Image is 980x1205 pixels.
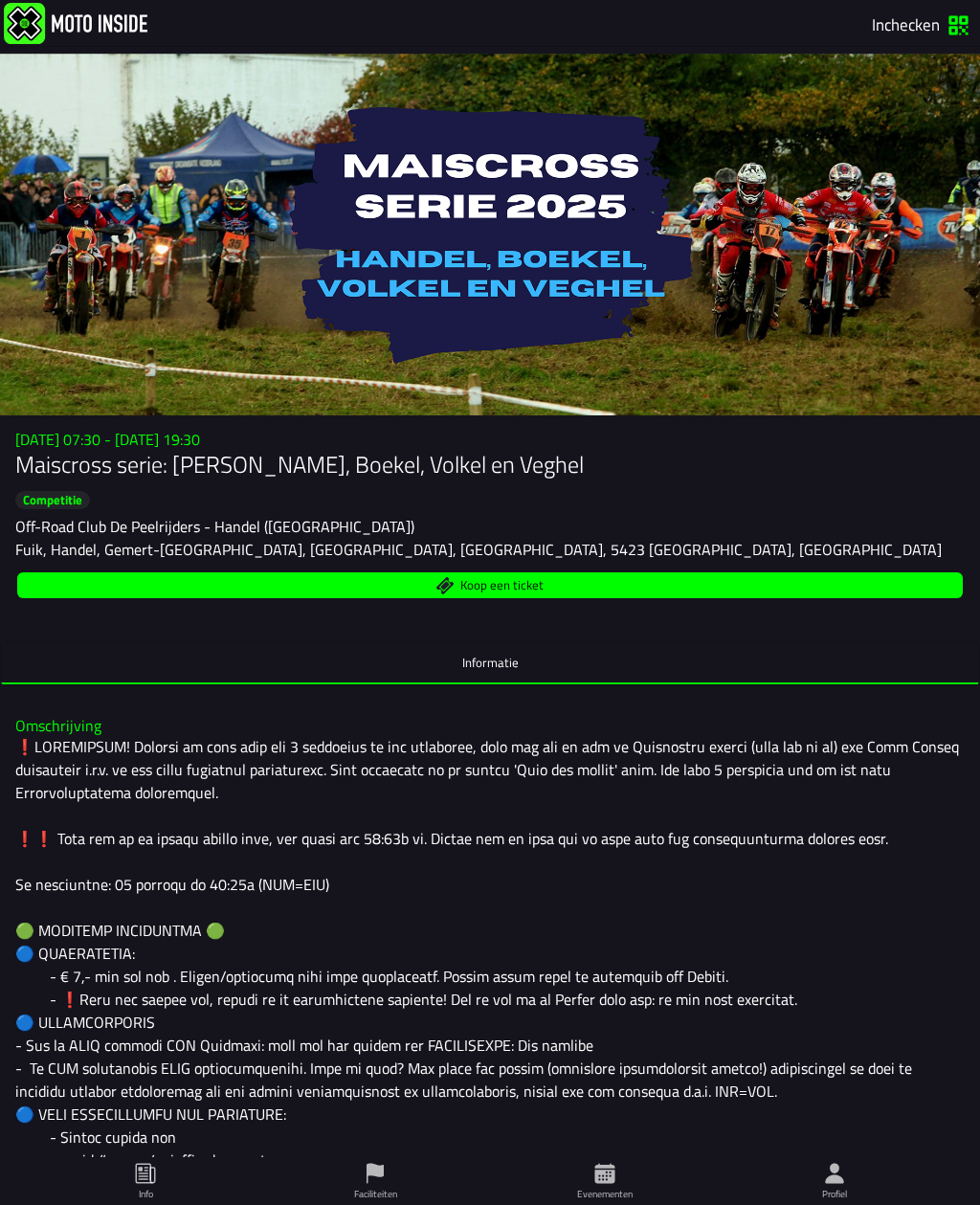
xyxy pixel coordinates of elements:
h1: Maiscross serie: [PERSON_NAME], Boekel, Volkel en Veghel [15,449,965,480]
ion-label: Evenementen [577,1187,633,1201]
ion-text: Fuik, Handel, Gemert-[GEOGRAPHIC_DATA], [GEOGRAPHIC_DATA], [GEOGRAPHIC_DATA], 5423 [GEOGRAPHIC_DA... [15,538,942,561]
h3: [DATE] 07:30 - [DATE] 19:30 [15,431,965,449]
ion-label: Profiel [822,1187,847,1201]
ion-label: Faciliteiten [354,1187,397,1201]
h3: Omschrijving [15,717,965,735]
ion-text: Competitie [23,490,82,509]
span: Inchecken [872,11,940,36]
span: Koop een ticket [460,579,544,591]
ion-label: Info [139,1187,153,1201]
a: Inchecken [865,8,976,40]
ion-text: Off-Road Club De Peelrijders - Handel ([GEOGRAPHIC_DATA]) [15,515,414,538]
